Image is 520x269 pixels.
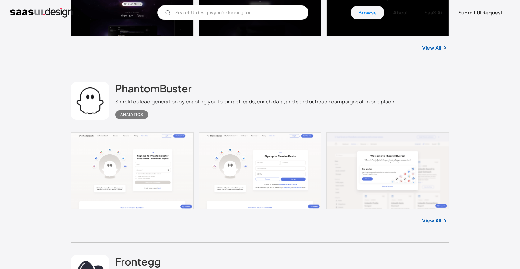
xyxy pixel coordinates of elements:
a: About [386,6,415,19]
a: SaaS Ai [417,6,449,19]
h2: Frontegg [115,255,161,268]
a: PhantomBuster [115,82,192,98]
div: Analytics [120,111,143,118]
form: Email Form [157,5,308,20]
a: View All [422,44,441,52]
a: View All [422,217,441,224]
a: Browse [351,6,384,19]
input: Search UI designs you're looking for... [157,5,308,20]
a: home [10,8,73,18]
div: Simplifies lead generation by enabling you to extract leads, enrich data, and send outreach campa... [115,98,396,105]
a: Submit UI Request [451,6,510,19]
h2: PhantomBuster [115,82,192,95]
